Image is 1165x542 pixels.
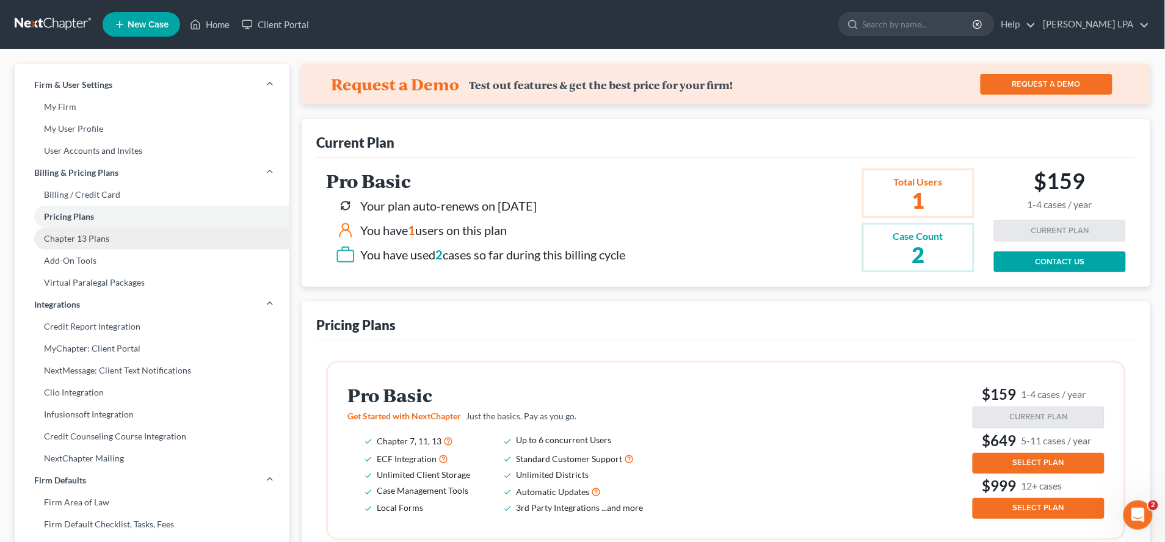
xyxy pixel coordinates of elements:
a: Firm & User Settings [15,74,289,96]
a: My User Profile [15,118,289,140]
a: Chapter 13 Plans [15,228,289,250]
div: Test out features & get the best price for your firm! [469,79,733,92]
h2: Pro Basic [347,385,660,405]
span: 2 [1149,500,1158,510]
small: 1-4 cases / year [1022,388,1086,400]
a: Help [995,13,1036,35]
a: Billing & Pricing Plans [15,162,289,184]
button: SELECT PLAN [973,453,1105,474]
a: Integrations [15,294,289,316]
a: Home [184,13,236,35]
h2: Pro Basic [326,171,625,191]
div: You have users on this plan [360,222,507,239]
a: CONTACT US [994,251,1126,272]
a: Credit Report Integration [15,316,289,338]
small: 5-11 cases / year [1022,434,1092,447]
small: 1-4 cases / year [1028,199,1092,211]
a: Add-On Tools [15,250,289,272]
div: Pricing Plans [316,316,396,334]
a: NextChapter Mailing [15,447,289,469]
a: REQUEST A DEMO [981,74,1112,95]
a: NextMessage: Client Text Notifications [15,360,289,381]
span: Firm Defaults [34,474,86,486]
h2: 1 [893,189,943,211]
div: Total Users [893,175,943,189]
h3: $159 [973,385,1105,404]
input: Search by name... [863,13,974,35]
h4: Request a Demo [331,74,459,94]
a: Credit Counseling Course Integration [15,425,289,447]
a: [PERSON_NAME] LPA [1037,13,1150,35]
span: New Case [128,20,169,29]
h3: $649 [973,431,1105,450]
span: ...and more [601,502,643,513]
span: Billing & Pricing Plans [34,167,118,179]
a: Firm Default Checklist, Tasks, Fees [15,513,289,535]
a: MyChapter: Client Portal [15,338,289,360]
a: Billing / Credit Card [15,184,289,206]
span: Just the basics. Pay as you go. [466,411,576,421]
span: CURRENT PLAN [1010,412,1068,422]
div: Case Count [893,229,943,244]
span: Unlimited Client Storage [377,469,470,480]
span: 1 [408,223,415,237]
span: 2 [435,247,443,262]
a: Infusionsoft Integration [15,403,289,425]
span: ECF Integration [377,453,437,464]
h2: $159 [1028,168,1092,210]
small: 12+ cases [1022,479,1062,492]
span: Automatic Updates [516,486,589,497]
a: Firm Area of Law [15,491,289,513]
a: Firm Defaults [15,469,289,491]
span: SELECT PLAN [1013,503,1064,513]
span: Unlimited Districts [516,469,589,480]
button: CURRENT PLAN [994,220,1126,242]
a: Pricing Plans [15,206,289,228]
a: Client Portal [236,13,315,35]
a: Clio Integration [15,381,289,403]
a: Virtual Paralegal Packages [15,272,289,294]
span: Local Forms [377,502,423,513]
a: User Accounts and Invites [15,140,289,162]
span: Up to 6 concurrent Users [516,435,611,445]
span: Chapter 7, 11, 13 [377,436,441,446]
span: SELECT PLAN [1013,458,1064,468]
span: Standard Customer Support [516,453,622,464]
h2: 2 [893,244,943,266]
h3: $999 [973,476,1105,496]
div: Current Plan [316,134,394,151]
div: Your plan auto-renews on [DATE] [360,197,537,215]
span: Case Management Tools [377,485,468,496]
span: 3rd Party Integrations [516,502,600,513]
iframe: Intercom live chat [1123,500,1153,530]
span: Firm & User Settings [34,79,112,91]
span: Get Started with NextChapter [347,411,461,421]
span: Integrations [34,298,80,311]
a: My Firm [15,96,289,118]
button: CURRENT PLAN [973,406,1105,428]
div: You have used cases so far during this billing cycle [360,246,625,264]
button: SELECT PLAN [973,498,1105,519]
